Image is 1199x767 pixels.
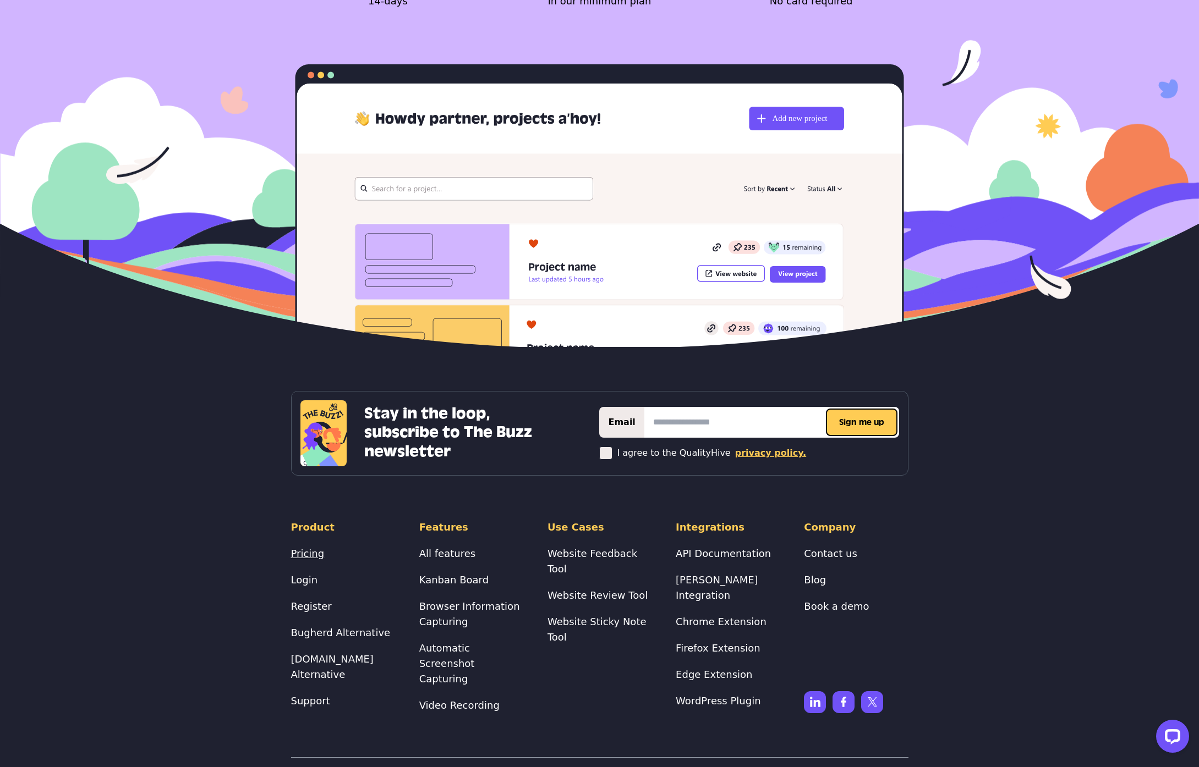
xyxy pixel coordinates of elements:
a: privacy policy. [735,446,806,460]
a: Kanban Board [419,574,489,586]
label: Email [599,407,644,438]
a: Register [291,600,332,612]
a: Firefox Extension [676,642,760,654]
a: All features [419,548,475,559]
a: Blog [804,574,826,586]
a: [PERSON_NAME] Integration [676,574,758,601]
h3: Stay in the loop, subscribe to The Buzz newsletter [364,405,550,462]
a: API Documentation [676,548,771,559]
input: email [644,407,899,438]
a: Bugherd Alternative [291,627,391,638]
button: Sign me up [826,409,897,436]
h4: Features [419,520,523,535]
a: Automatic Screenshot Capturing [419,642,475,685]
a: [DOMAIN_NAME] Alternative [291,653,374,680]
h4: Integrations [676,520,780,535]
a: Contact us [804,548,857,559]
a: Website Review Tool [548,589,648,601]
img: The Buzz Newsletter [300,400,347,466]
img: Facebook [833,691,855,713]
a: Support [291,695,330,707]
h4: Use Cases [548,520,651,535]
img: Linkedin [804,691,826,713]
a: Book a demo [804,600,869,612]
a: Pricing [291,548,325,559]
a: Video Recording [419,699,500,711]
img: X [861,691,883,713]
a: Edge Extension [676,669,752,680]
h4: Product [291,520,395,535]
iframe: LiveChat chat widget [1147,715,1193,762]
h4: Company [804,520,908,535]
a: Website Feedback Tool [548,548,637,575]
a: Chrome Extension [676,616,767,627]
a: Browser Information Capturing [419,600,520,627]
a: Login [291,574,318,586]
a: WordPress Plugin [676,695,760,707]
a: Website Sticky Note Tool [548,616,647,643]
p: I agree to the QualityHive [617,446,730,460]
